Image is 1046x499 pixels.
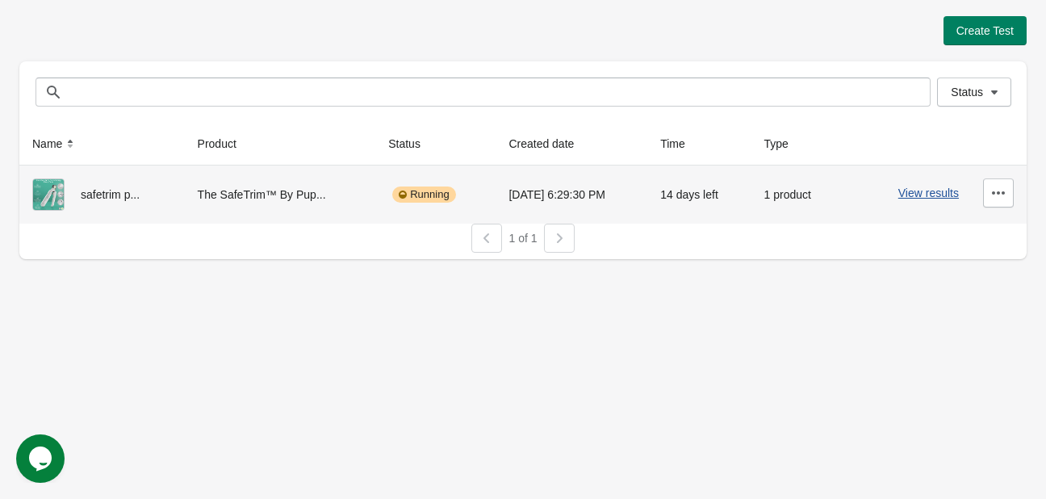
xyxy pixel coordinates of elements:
[382,129,443,158] button: Status
[764,178,829,211] div: 1 product
[502,129,596,158] button: Created date
[508,178,634,211] div: [DATE] 6:29:30 PM
[198,178,363,211] div: The SafeTrim™ By Pup...
[758,129,811,158] button: Type
[660,178,738,211] div: 14 days left
[16,434,68,483] iframe: chat widget
[937,78,1011,107] button: Status
[898,187,959,199] button: View results
[191,129,259,158] button: Product
[951,86,983,99] span: Status
[654,129,708,158] button: Time
[392,187,455,203] div: Running
[956,24,1014,37] span: Create Test
[32,178,172,211] div: safetrim p...
[508,232,537,245] span: 1 of 1
[26,129,85,158] button: Name
[943,16,1027,45] button: Create Test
